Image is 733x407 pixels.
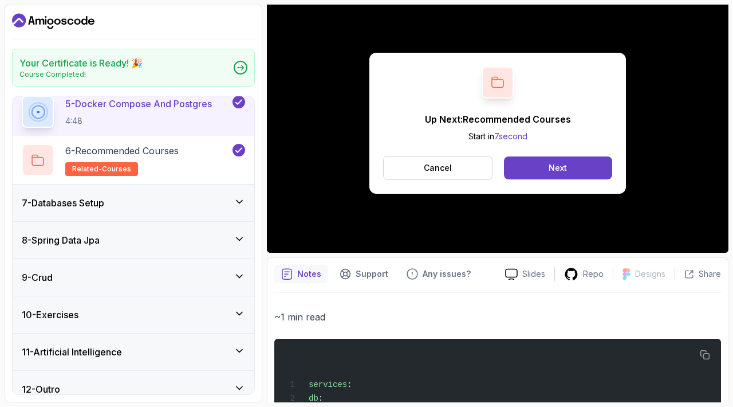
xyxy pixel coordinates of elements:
h3: 11 - Artificial Intelligence [22,345,122,359]
p: Repo [583,268,604,280]
p: ~1 min read [274,309,721,325]
span: related-courses [72,165,131,174]
p: Cancel [424,162,452,174]
span: 7 second [494,131,527,141]
div: Next [549,162,567,174]
p: 6 - Recommended Courses [65,144,179,158]
button: Share [675,268,721,280]
p: Support [356,268,388,280]
button: 8-Spring Data Jpa [13,222,254,259]
h3: 8 - Spring Data Jpa [22,233,100,247]
h3: 12 - Outro [22,382,60,396]
h3: 9 - Crud [22,271,53,284]
p: Slides [522,268,545,280]
p: Up Next: Recommended Courses [425,112,571,126]
a: Dashboard [12,12,94,30]
a: Slides [496,268,554,280]
button: 6-Recommended Coursesrelated-courses [22,144,245,176]
button: 5-Docker Compose And Postgres4:48 [22,96,245,128]
h3: 10 - Exercises [22,308,78,322]
span: : [347,380,352,389]
p: Designs [635,268,665,280]
p: Share [699,268,721,280]
button: notes button [274,265,328,283]
button: Support button [333,265,395,283]
button: Cancel [383,156,492,180]
button: 11-Artificial Intelligence [13,334,254,370]
p: Start in [425,131,571,142]
button: Next [504,156,612,179]
button: 9-Crud [13,259,254,296]
a: Your Certificate is Ready! 🎉Course Completed! [12,49,255,87]
p: 5 - Docker Compose And Postgres [65,97,212,111]
p: Course Completed! [19,70,143,79]
span: services [309,380,347,389]
p: Any issues? [423,268,471,280]
span: db [309,394,318,403]
h3: 7 - Databases Setup [22,196,104,210]
h2: Your Certificate is Ready! 🎉 [19,56,143,70]
p: Notes [297,268,321,280]
button: 7-Databases Setup [13,185,254,221]
span: : [318,394,323,403]
p: 4:48 [65,115,212,127]
a: Repo [555,267,613,281]
button: 10-Exercises [13,296,254,333]
button: Feedback button [400,265,478,283]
